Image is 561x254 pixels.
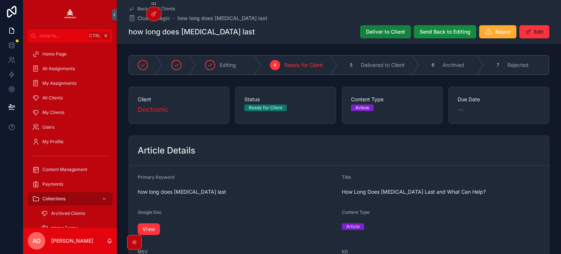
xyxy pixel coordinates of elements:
span: K [103,33,109,39]
span: Content Type [351,96,434,103]
span: Home Page [42,51,66,57]
a: how long does [MEDICAL_DATA] last [178,15,267,22]
span: Deliver to Client [366,28,405,35]
span: AO [33,236,41,245]
button: Deliver to Client [360,25,411,38]
span: Send Back to Editing [420,28,470,35]
span: Intake Forms [51,225,78,231]
span: Delivered to Client [361,61,405,69]
span: All Assignments [42,66,75,72]
a: Home Page [28,48,112,61]
p: [PERSON_NAME] [51,237,93,244]
a: All Clients [28,91,112,105]
span: Status [244,96,327,103]
h2: Article Details [138,145,195,156]
span: Client [138,96,220,103]
div: scrollable content [23,42,117,228]
div: Article [355,105,369,111]
span: Title [342,174,351,180]
span: Due Date [458,96,540,103]
a: ClusterMagic [129,15,170,22]
span: Jump to... [39,33,85,39]
a: Payments [28,178,112,191]
span: Archived [443,61,464,69]
span: Payments [42,181,63,187]
span: My Assignments [42,80,76,86]
a: Content Management [28,163,112,176]
span: My Profile [42,139,64,145]
span: Back to All Clients [137,6,175,12]
a: My Profile [28,135,112,148]
div: Ready for Client [249,105,282,111]
span: Primary Keyword [138,174,174,180]
span: How Long Does [MEDICAL_DATA] Last and What Can Help? [342,188,540,196]
button: Edit [519,25,549,38]
span: Reject [495,28,511,35]
a: Intake Forms [37,221,112,235]
span: -- [458,105,463,115]
a: My Assignments [28,77,112,90]
button: Jump to...CtrlK [28,29,112,42]
span: Ctrl [88,32,102,39]
a: Back to All Clients [129,6,175,12]
span: how long does [MEDICAL_DATA] last [138,188,336,196]
span: 5 [350,62,352,68]
button: Reject [479,25,516,38]
span: ClusterMagic [137,15,170,22]
span: 4 [274,62,276,68]
a: Doctronic [138,105,168,115]
span: Users [42,124,54,130]
span: Collections [42,196,65,202]
span: Archived Clients [51,211,85,216]
span: Content Type [342,209,370,215]
div: Article [346,223,360,230]
a: Collections [28,192,112,205]
span: Rejected [507,61,528,69]
a: My Clients [28,106,112,119]
img: App logo [64,9,76,20]
span: Ready for Client [285,61,323,69]
span: 6 [432,62,434,68]
a: All Assignments [28,62,112,75]
span: Content Management [42,167,87,173]
span: My Clients [42,110,64,115]
button: Send Back to Editing [414,25,476,38]
a: Archived Clients [37,207,112,220]
h1: how long does [MEDICAL_DATA] last [129,27,255,37]
span: All Clients [42,95,63,101]
span: Editing [220,61,236,69]
a: View [138,223,160,235]
span: Google Doc [138,209,162,215]
a: Users [28,121,112,134]
span: 7 [497,62,499,68]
